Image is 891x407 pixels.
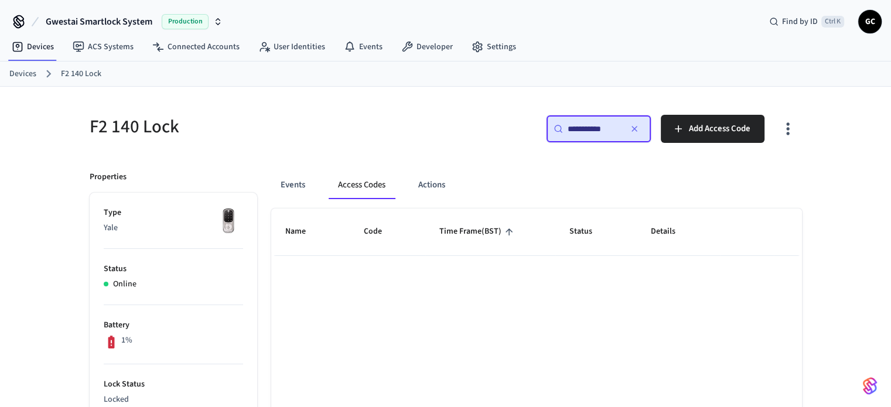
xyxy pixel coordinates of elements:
span: GC [859,11,880,32]
span: Code [364,223,397,241]
a: Connected Accounts [143,36,249,57]
span: Add Access Code [689,121,750,136]
a: Events [334,36,392,57]
img: Yale Assure Touchscreen Wifi Smart Lock, Satin Nickel, Front [214,207,243,236]
img: SeamLogoGradient.69752ec5.svg [863,377,877,395]
p: Battery [104,319,243,331]
p: Online [113,278,136,290]
button: Access Codes [329,171,395,199]
p: Type [104,207,243,219]
div: Find by IDCtrl K [760,11,854,32]
span: Find by ID [782,16,818,28]
a: F2 140 Lock [61,68,101,80]
div: ant example [271,171,802,199]
p: Yale [104,222,243,234]
h5: F2 140 Lock [90,115,439,139]
span: Name [285,223,321,241]
a: User Identities [249,36,334,57]
p: Properties [90,171,127,183]
span: Details [651,223,691,241]
a: Developer [392,36,462,57]
a: Devices [2,36,63,57]
button: Actions [409,171,455,199]
button: GC [858,10,882,33]
span: Ctrl K [821,16,844,28]
p: Locked [104,394,243,406]
p: 1% [121,334,132,347]
button: Events [271,171,315,199]
a: Devices [9,68,36,80]
button: Add Access Code [661,115,764,143]
span: Production [162,14,209,29]
a: Settings [462,36,525,57]
span: Status [569,223,607,241]
p: Lock Status [104,378,243,391]
span: Time Frame(BST) [439,223,517,241]
a: ACS Systems [63,36,143,57]
table: sticky table [271,208,802,255]
span: Gwestai Smartlock System [46,15,152,29]
p: Status [104,263,243,275]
